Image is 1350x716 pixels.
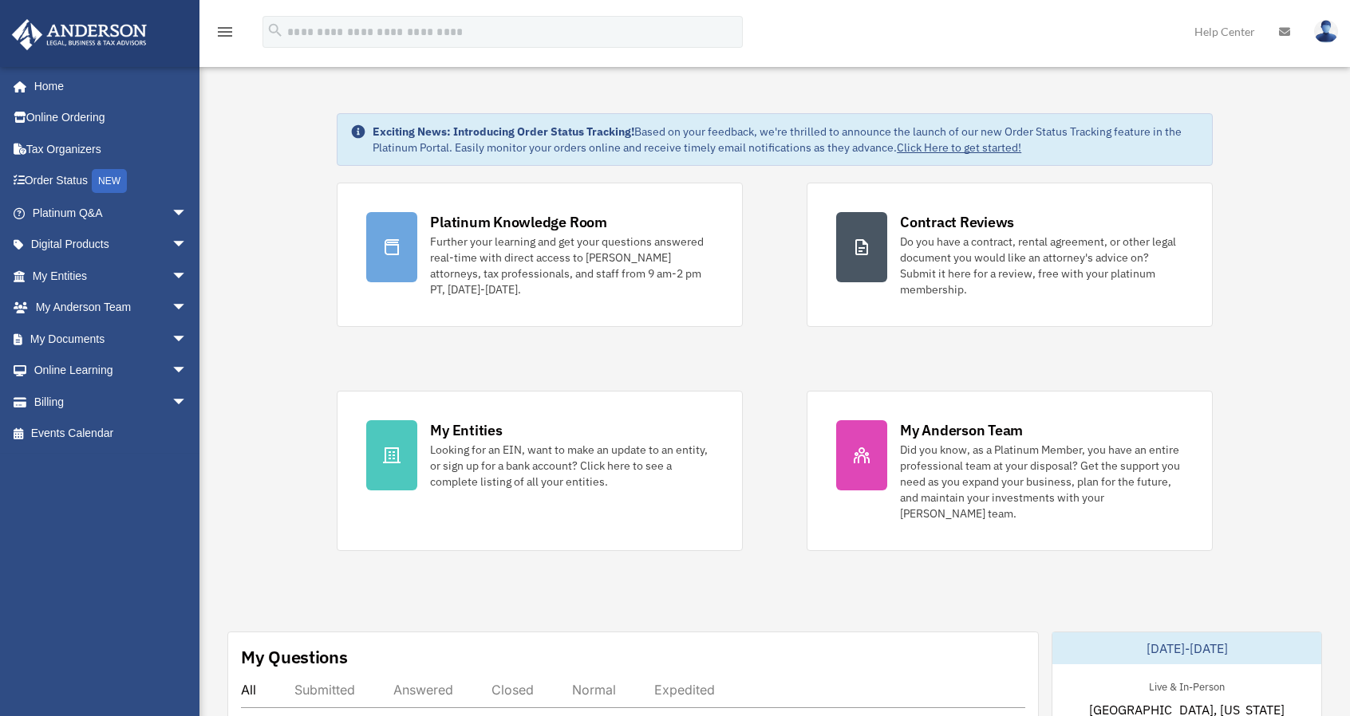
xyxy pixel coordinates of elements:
div: My Anderson Team [900,420,1023,440]
a: menu [215,28,235,41]
div: Looking for an EIN, want to make an update to an entity, or sign up for a bank account? Click her... [430,442,713,490]
div: Contract Reviews [900,212,1014,232]
span: arrow_drop_down [172,323,203,356]
a: My Entitiesarrow_drop_down [11,260,211,292]
a: Online Learningarrow_drop_down [11,355,211,387]
span: arrow_drop_down [172,229,203,262]
img: Anderson Advisors Platinum Portal [7,19,152,50]
div: NEW [92,169,127,193]
strong: Exciting News: Introducing Order Status Tracking! [373,124,634,139]
span: arrow_drop_down [172,292,203,325]
img: User Pic [1314,20,1338,43]
div: Expedited [654,682,715,698]
i: search [266,22,284,39]
div: Further your learning and get your questions answered real-time with direct access to [PERSON_NAM... [430,234,713,297]
div: Submitted [294,682,355,698]
a: Home [11,70,203,102]
a: Platinum Q&Aarrow_drop_down [11,197,211,229]
div: Live & In-Person [1136,677,1237,694]
div: Normal [572,682,616,698]
a: Billingarrow_drop_down [11,386,211,418]
a: Tax Organizers [11,133,211,165]
div: My Entities [430,420,502,440]
i: menu [215,22,235,41]
a: Click Here to get started! [897,140,1021,155]
div: My Questions [241,645,348,669]
a: My Anderson Team Did you know, as a Platinum Member, you have an entire professional team at your... [807,391,1213,551]
div: Do you have a contract, rental agreement, or other legal document you would like an attorney's ad... [900,234,1183,297]
span: arrow_drop_down [172,386,203,419]
a: My Documentsarrow_drop_down [11,323,211,355]
a: Digital Productsarrow_drop_down [11,229,211,261]
div: All [241,682,256,698]
div: [DATE]-[DATE] [1052,632,1321,664]
div: Based on your feedback, we're thrilled to announce the launch of our new Order Status Tracking fe... [373,124,1199,155]
a: Platinum Knowledge Room Further your learning and get your questions answered real-time with dire... [337,183,743,327]
a: Online Ordering [11,102,211,134]
a: Contract Reviews Do you have a contract, rental agreement, or other legal document you would like... [807,183,1213,327]
div: Platinum Knowledge Room [430,212,607,232]
a: My Entities Looking for an EIN, want to make an update to an entity, or sign up for a bank accoun... [337,391,743,551]
a: Events Calendar [11,418,211,450]
a: My Anderson Teamarrow_drop_down [11,292,211,324]
span: arrow_drop_down [172,260,203,293]
div: Did you know, as a Platinum Member, you have an entire professional team at your disposal? Get th... [900,442,1183,521]
span: arrow_drop_down [172,197,203,230]
span: arrow_drop_down [172,355,203,388]
div: Closed [491,682,534,698]
div: Answered [393,682,453,698]
a: Order StatusNEW [11,165,211,198]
